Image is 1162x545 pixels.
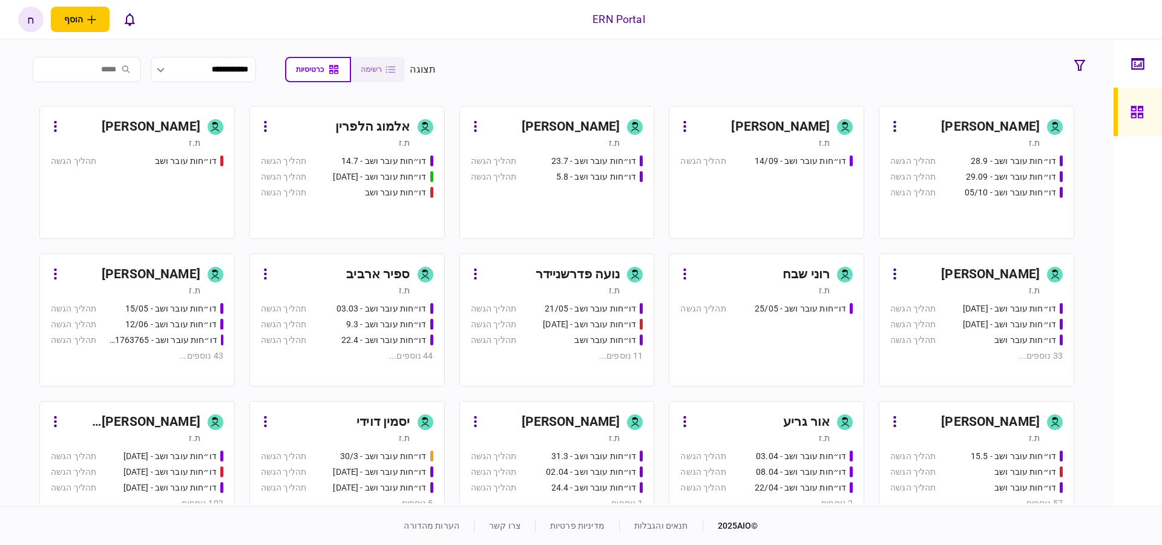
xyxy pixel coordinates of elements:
[941,117,1040,137] div: [PERSON_NAME]
[399,137,410,149] div: ת.ז
[574,334,636,347] div: דו״חות עובר ושב
[399,432,410,444] div: ת.ז
[551,481,637,494] div: דו״חות עובר ושב - 24.4
[261,334,306,347] div: תהליך הגשה
[346,318,427,331] div: דו״חות עובר ושב - 9.3
[333,466,426,478] div: דו״חות עובר ושב - 31.08.25
[680,497,853,510] div: 2 נוספים ...
[890,450,936,463] div: תהליך הגשה
[536,265,620,284] div: נועה פדרשניידר
[556,171,637,183] div: דו״חות עובר ושב - 5.8
[249,106,445,239] a: אלמוג הלפריןת.זדו״חות עובר ושב - 14.7תהליך הגשהדו״חות עובר ושב - 15.07.25תהליך הגשהדו״חות עובר וש...
[399,284,410,296] div: ת.ז
[351,57,405,82] button: רשימה
[489,521,520,530] a: צרו קשר
[890,481,936,494] div: תהליך הגשה
[879,106,1074,239] a: [PERSON_NAME]ת.זדו״חות עובר ושב - 28.9תהליך הגשהדו״חות עובר ושב - 29.09תהליך הגשהדו״חות עובר ושב ...
[522,117,620,137] div: [PERSON_NAME]
[51,497,223,510] div: 102 נוספים ...
[1029,137,1040,149] div: ת.ז
[333,171,426,183] div: דו״חות עובר ושב - 15.07.25
[755,302,846,315] div: דו״חות עובר ושב - 25/05
[471,466,516,478] div: תהליך הגשה
[471,334,516,347] div: תהליך הגשה
[755,481,846,494] div: דו״חות עובר ושב - 22/04
[249,401,445,534] a: יסמין דוידית.זדו״חות עובר ושב - 30/3תהליך הגשהדו״חות עובר ושב - 31.08.25תהליך הגשהדו״חות עובר ושב...
[965,186,1056,199] div: דו״חות עובר ושב - 05/10
[261,186,306,199] div: תהליך הגשה
[39,253,235,387] a: [PERSON_NAME]ת.זדו״חות עובר ושב - 15/05תהליך הגשהדו״חות עובר ושב - 12/06תהליך הגשהדו״חות עובר ושב...
[755,155,846,168] div: דו״חות עובר ושב - 14/09
[285,57,351,82] button: כרטיסיות
[261,171,306,183] div: תהליך הגשה
[669,106,864,239] a: [PERSON_NAME]ת.זדו״חות עובר ושב - 14/09תהליך הגשה
[459,106,655,239] a: [PERSON_NAME]ת.זדו״חות עובר ושב - 23.7תהליך הגשהדו״חות עובר ושב - 5.8תהליך הגשה
[102,265,200,284] div: [PERSON_NAME]
[609,432,620,444] div: ת.ז
[261,318,306,331] div: תהליך הגשה
[404,521,459,530] a: הערות מהדורה
[249,253,445,387] a: ספיר ארביבת.זדו״חות עובר ושב - 03.03תהליך הגשהדו״חות עובר ושב - 9.3תהליך הגשהדו״חות עובר ושב - 22...
[51,318,96,331] div: תהליך הגשה
[39,401,235,534] a: [PERSON_NAME] [PERSON_NAME]ת.זדו״חות עובר ושב - 19/03/2025תהליך הגשהדו״חות עובר ושב - 19.3.25תהלי...
[261,450,306,463] div: תהליך הגשה
[51,155,96,168] div: תהליך הגשה
[471,450,516,463] div: תהליך הגשה
[125,302,217,315] div: דו״חות עובר ושב - 15/05
[545,302,636,315] div: דו״חות עובר ושב - 21/05
[680,466,726,478] div: תהליך הגשה
[879,401,1074,534] a: [PERSON_NAME]ת.זדו״חות עובר ושב - 15.5תהליך הגשהדו״חות עובר ושבתהליך הגשהדו״חות עובר ושבתהליך הגש...
[361,65,382,74] span: רשימה
[261,155,306,168] div: תהליך הגשה
[819,432,830,444] div: ת.ז
[471,155,516,168] div: תהליך הגשה
[340,450,427,463] div: דו״חות עובר ושב - 30/3
[669,253,864,387] a: רוני שבחת.זדו״חות עובר ושב - 25/05תהליך הגשה
[680,302,726,315] div: תהליך הגשה
[680,155,726,168] div: תהליך הגשה
[117,7,142,32] button: פתח רשימת התראות
[592,11,645,27] div: ERN Portal
[123,466,217,478] div: דו״חות עובר ושב - 19.3.25
[341,334,427,347] div: דו״חות עובר ושב - 22.4
[890,334,936,347] div: תהליך הגשה
[296,65,324,74] span: כרטיסיות
[18,7,44,32] button: ח
[459,401,655,534] a: [PERSON_NAME]ת.זדו״חות עובר ושב - 31.3תהליך הגשהדו״חות עובר ושב - 02.04תהליך הגשהדו״חות עובר ושב ...
[680,481,726,494] div: תהליך הגשה
[51,7,110,32] button: פתח תפריט להוספת לקוח
[890,497,1063,510] div: 57 נוספים ...
[890,318,936,331] div: תהליך הגשה
[261,350,433,362] div: 44 נוספים ...
[890,466,936,478] div: תהליך הגשה
[966,171,1056,183] div: דו״חות עובר ושב - 29.09
[261,481,306,494] div: תהליך הגשה
[336,302,427,315] div: דו״חות עובר ושב - 03.03
[108,334,217,347] div: דו״חות עובר ושב - 511763765 18/06
[522,413,620,432] div: [PERSON_NAME]
[261,466,306,478] div: תהליך הגשה
[609,284,620,296] div: ת.ז
[941,265,1040,284] div: [PERSON_NAME]
[963,318,1056,331] div: דו״חות עובר ושב - 26.06.25
[341,155,427,168] div: דו״חות עובר ושב - 14.7
[551,155,637,168] div: דו״חות עובר ושב - 23.7
[941,413,1040,432] div: [PERSON_NAME]
[756,450,846,463] div: דו״חות עובר ושב - 03.04
[819,284,830,296] div: ת.ז
[890,186,936,199] div: תהליך הגשה
[51,350,223,362] div: 43 נוספים ...
[703,520,758,532] div: © 2025 AIO
[783,265,830,284] div: רוני שבח
[890,171,936,183] div: תהליך הגשה
[189,284,200,296] div: ת.ז
[471,318,516,331] div: תהליך הגשה
[123,450,217,463] div: דו״חות עובר ושב - 19/03/2025
[65,413,200,432] div: [PERSON_NAME] [PERSON_NAME]
[994,481,1056,494] div: דו״חות עובר ושב
[634,521,688,530] a: תנאים והגבלות
[994,466,1056,478] div: דו״חות עובר ושב
[879,253,1074,387] a: [PERSON_NAME]ת.זדו״חות עובר ושב - 25.06.25תהליך הגשהדו״חות עובר ושב - 26.06.25תהליך הגשהדו״חות עו...
[471,302,516,315] div: תהליך הגשה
